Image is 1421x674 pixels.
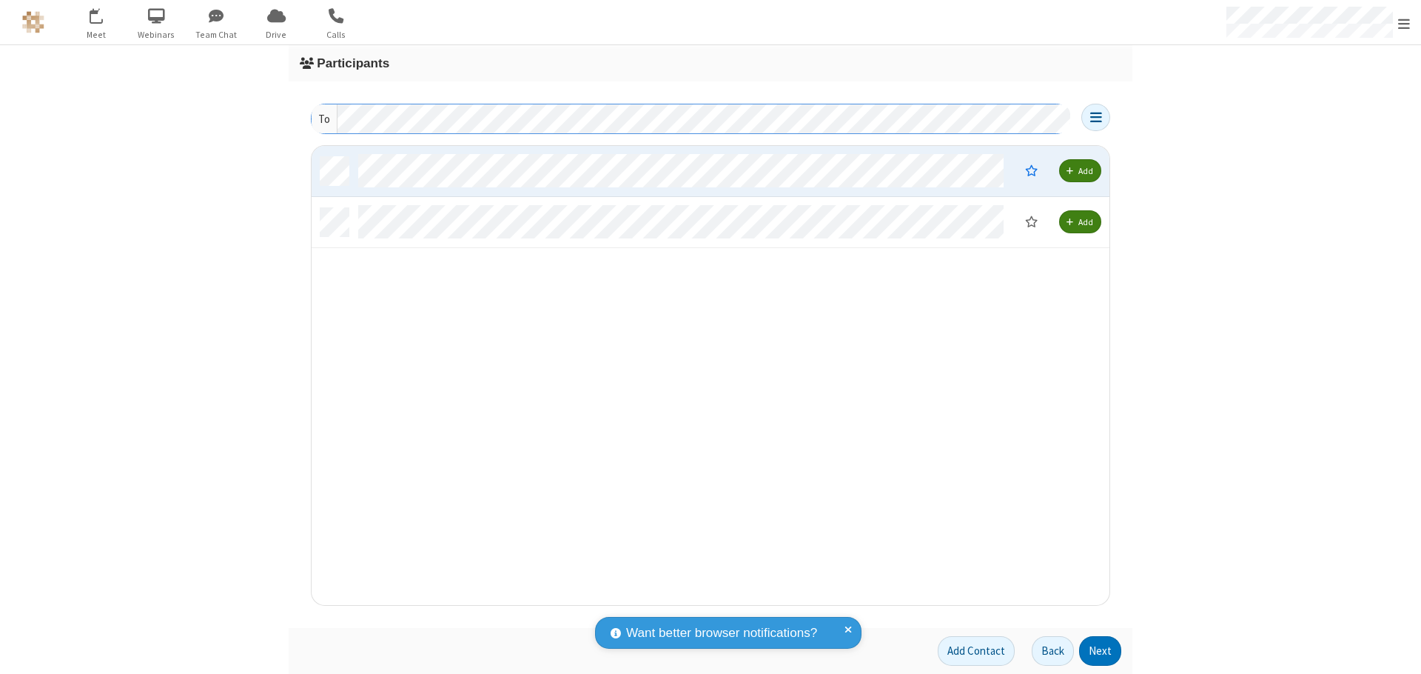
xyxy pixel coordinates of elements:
[1059,210,1101,233] button: Add
[69,28,124,41] span: Meet
[309,28,364,41] span: Calls
[189,28,244,41] span: Team Chat
[300,56,1121,70] h3: Participants
[1078,216,1093,227] span: Add
[1081,104,1110,131] button: Open menu
[22,11,44,33] img: QA Selenium DO NOT DELETE OR CHANGE
[98,8,111,19] div: 12
[626,624,817,643] span: Want better browser notifications?
[1015,158,1048,183] button: Moderator
[1078,165,1093,176] span: Add
[1015,209,1048,234] button: Moderator
[947,644,1005,658] span: Add Contact
[1032,636,1074,666] button: Back
[249,28,304,41] span: Drive
[312,146,1111,607] div: grid
[129,28,184,41] span: Webinars
[938,636,1015,666] button: Add Contact
[312,104,337,133] div: To
[1059,159,1101,182] button: Add
[1079,636,1121,666] button: Next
